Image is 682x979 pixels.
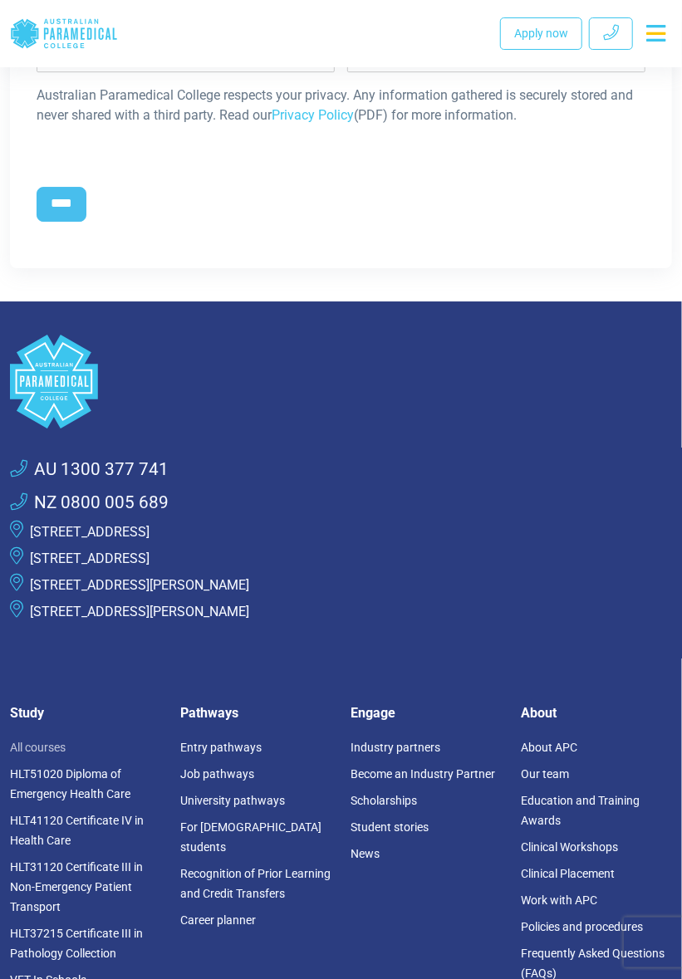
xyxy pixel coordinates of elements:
[640,18,672,48] button: Toggle navigation
[10,741,66,754] a: All courses
[30,551,150,566] a: [STREET_ADDRESS]
[10,335,672,428] a: Space
[522,893,598,907] a: Work with APC
[500,17,582,50] a: Apply now
[272,107,354,123] a: Privacy Policy
[10,490,169,516] a: NZ 0800 005 689
[351,820,429,834] a: Student stories
[522,920,644,933] a: Policies and procedures
[180,794,285,807] a: University pathways
[30,577,249,593] a: [STREET_ADDRESS][PERSON_NAME]
[351,741,441,754] a: Industry partners
[180,820,321,854] a: For [DEMOGRAPHIC_DATA] students
[10,7,118,61] a: Australian Paramedical College
[10,927,143,960] a: HLT37215 Certificate III in Pathology Collection
[180,913,256,927] a: Career planner
[522,794,640,827] a: Education and Training Awards
[30,604,249,619] a: [STREET_ADDRESS][PERSON_NAME]
[351,847,380,860] a: News
[10,767,130,800] a: HLT51020 Diploma of Emergency Health Care
[522,840,619,854] a: Clinical Workshops
[351,767,496,781] a: Become an Industry Partner
[351,705,502,721] h5: Engage
[10,705,160,721] h5: Study
[37,86,645,125] p: Australian Paramedical College respects your privacy. Any information gathered is securely stored...
[180,741,262,754] a: Entry pathways
[180,767,254,781] a: Job pathways
[522,767,570,781] a: Our team
[10,814,144,847] a: HLT41120 Certificate IV in Health Care
[10,457,169,482] a: AU 1300 377 741
[351,794,418,807] a: Scholarships
[522,705,672,721] h5: About
[522,867,616,880] a: Clinical Placement
[522,741,578,754] a: About APC
[10,860,143,913] a: HLT31120 Certificate III in Non-Emergency Patient Transport
[30,524,150,540] a: [STREET_ADDRESS]
[180,705,331,721] h5: Pathways
[180,867,331,900] a: Recognition of Prior Learning and Credit Transfers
